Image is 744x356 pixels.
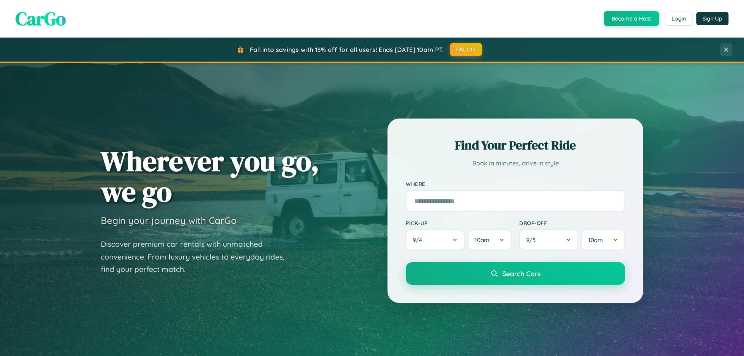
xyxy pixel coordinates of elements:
[519,220,625,226] label: Drop-off
[406,137,625,154] h2: Find Your Perfect Ride
[696,12,728,25] button: Sign Up
[101,146,319,207] h1: Wherever you go, we go
[101,238,294,276] p: Discover premium car rentals with unmatched convenience. From luxury vehicles to everyday rides, ...
[450,43,482,56] button: FALL15
[406,229,465,251] button: 9/4
[406,220,511,226] label: Pick-up
[519,229,578,251] button: 9/5
[101,215,237,226] h3: Begin your journey with CarGo
[15,6,66,31] span: CarGo
[406,181,625,187] label: Where
[665,12,692,26] button: Login
[526,236,539,244] span: 9 / 5
[468,229,511,251] button: 10am
[406,158,625,169] p: Book in minutes, drive in style
[406,262,625,285] button: Search Cars
[588,236,603,244] span: 10am
[475,236,489,244] span: 10am
[502,269,541,278] span: Search Cars
[250,46,444,53] span: Fall into savings with 15% off for all users! Ends [DATE] 10am PT.
[413,236,426,244] span: 9 / 4
[581,229,625,251] button: 10am
[604,11,659,26] button: Become a Host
